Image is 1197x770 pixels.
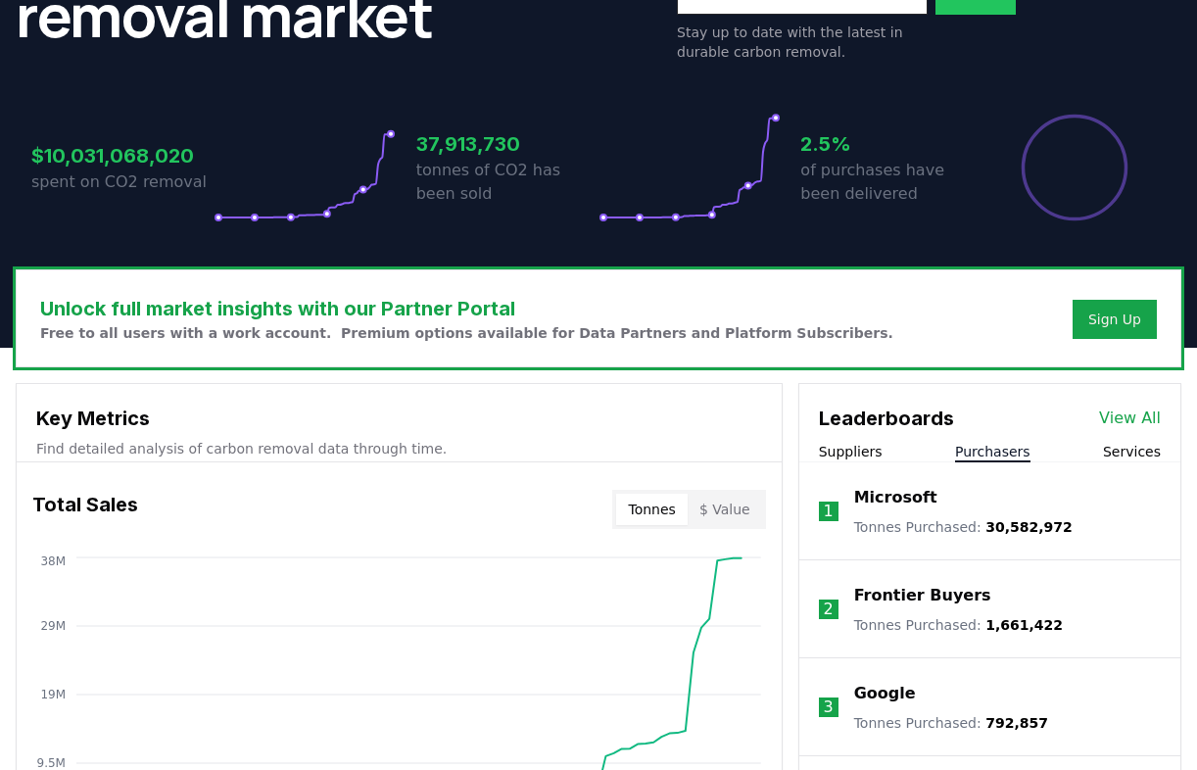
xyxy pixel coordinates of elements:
[985,715,1048,731] span: 792,857
[985,617,1063,633] span: 1,661,422
[800,159,982,206] p: of purchases have been delivered
[36,404,762,433] h3: Key Metrics
[40,688,66,701] tspan: 19M
[854,517,1073,537] p: Tonnes Purchased :
[854,486,937,509] a: Microsoft
[854,584,991,607] a: Frontier Buyers
[40,554,66,568] tspan: 38M
[32,490,138,529] h3: Total Sales
[824,500,834,523] p: 1
[36,439,762,458] p: Find detailed analysis of carbon removal data through time.
[40,294,893,323] h3: Unlock full market insights with our Partner Portal
[1088,310,1141,329] a: Sign Up
[854,615,1063,635] p: Tonnes Purchased :
[40,323,893,343] p: Free to all users with a work account. Premium options available for Data Partners and Platform S...
[1020,113,1129,222] div: Percentage of sales delivered
[37,756,66,770] tspan: 9.5M
[854,713,1048,733] p: Tonnes Purchased :
[824,598,834,621] p: 2
[1103,442,1161,461] button: Services
[416,159,598,206] p: tonnes of CO2 has been sold
[955,442,1030,461] button: Purchasers
[677,23,928,62] p: Stay up to date with the latest in durable carbon removal.
[819,442,883,461] button: Suppliers
[1073,300,1157,339] button: Sign Up
[31,141,214,170] h3: $10,031,068,020
[616,494,687,525] button: Tonnes
[854,682,916,705] a: Google
[31,170,214,194] p: spent on CO2 removal
[688,494,762,525] button: $ Value
[416,129,598,159] h3: 37,913,730
[1099,407,1161,430] a: View All
[800,129,982,159] h3: 2.5%
[819,404,954,433] h3: Leaderboards
[40,619,66,633] tspan: 29M
[824,696,834,719] p: 3
[985,519,1073,535] span: 30,582,972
